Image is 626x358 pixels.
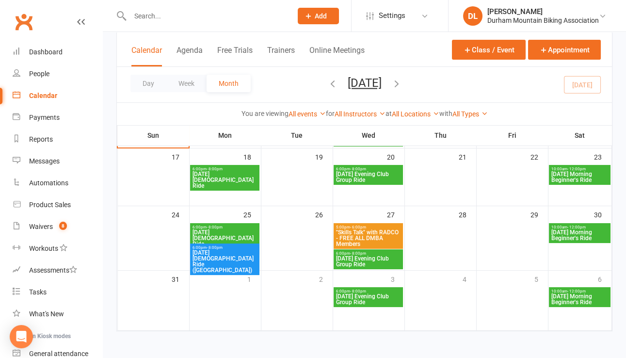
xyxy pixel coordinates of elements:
[336,251,401,256] span: 6:00pm
[29,201,71,209] div: Product Sales
[289,110,326,118] a: All events
[29,114,60,121] div: Payments
[309,46,365,66] button: Online Meetings
[567,225,586,229] span: - 12:00pm
[243,206,261,222] div: 25
[127,9,285,23] input: Search...
[551,171,609,183] span: [DATE] Morning Beginner's Ride
[13,150,102,172] a: Messages
[13,260,102,281] a: Assessments
[177,46,203,66] button: Agenda
[567,167,586,171] span: - 12:00pm
[476,125,548,146] th: Fri
[29,266,77,274] div: Assessments
[207,167,223,171] span: - 8:00pm
[551,167,609,171] span: 10:00am
[29,70,49,78] div: People
[29,310,64,318] div: What's New
[452,40,526,60] button: Class / Event
[192,171,257,189] span: [DATE] [DEMOGRAPHIC_DATA] Ride
[29,135,53,143] div: Reports
[534,271,548,287] div: 5
[13,216,102,238] a: Waivers 8
[13,85,102,107] a: Calendar
[207,225,223,229] span: - 8:00pm
[247,271,261,287] div: 1
[463,271,476,287] div: 4
[315,12,327,20] span: Add
[459,148,476,164] div: 21
[29,350,88,358] div: General attendance
[192,225,257,229] span: 6:00pm
[315,206,333,222] div: 26
[530,148,548,164] div: 22
[207,245,223,250] span: - 8:00pm
[387,206,404,222] div: 27
[319,271,333,287] div: 2
[261,125,333,146] th: Tue
[192,167,257,171] span: 6:00pm
[336,256,401,267] span: [DATE] Evening Club Group Ride
[59,222,67,230] span: 8
[315,148,333,164] div: 19
[336,229,401,247] span: "Skills Talk" with RADCO - FREE ALL DMBA Members
[192,229,257,253] span: [DATE] [DEMOGRAPHIC_DATA] Ride ([GEOGRAPHIC_DATA])
[172,206,189,222] div: 24
[207,75,251,92] button: Month
[192,245,257,250] span: 6:00pm
[459,206,476,222] div: 28
[548,125,612,146] th: Sat
[13,129,102,150] a: Reports
[29,48,63,56] div: Dashboard
[404,125,476,146] th: Thu
[350,251,366,256] span: - 8:00pm
[13,303,102,325] a: What's New
[487,7,599,16] div: [PERSON_NAME]
[29,157,60,165] div: Messages
[130,75,166,92] button: Day
[29,244,58,252] div: Workouts
[594,148,611,164] div: 23
[392,110,439,118] a: All Locations
[598,271,611,287] div: 6
[117,125,189,146] th: Sun
[243,148,261,164] div: 18
[551,289,609,293] span: 10:00am
[217,46,253,66] button: Free Trials
[29,179,68,187] div: Automations
[336,171,401,183] span: [DATE] Evening Club Group Ride
[452,110,488,118] a: All Types
[350,167,366,171] span: - 8:00pm
[172,271,189,287] div: 31
[336,293,401,305] span: [DATE] Evening Club Group Ride
[29,223,53,230] div: Waivers
[131,46,162,66] button: Calendar
[13,41,102,63] a: Dashboard
[348,76,382,90] button: [DATE]
[267,46,295,66] button: Trainers
[385,110,392,117] strong: at
[350,289,366,293] span: - 8:00pm
[336,289,401,293] span: 6:00pm
[166,75,207,92] button: Week
[13,63,102,85] a: People
[350,225,366,229] span: - 6:00pm
[13,194,102,216] a: Product Sales
[189,125,261,146] th: Mon
[13,238,102,260] a: Workouts
[528,40,601,60] button: Appointment
[326,110,335,117] strong: for
[530,206,548,222] div: 29
[336,225,401,229] span: 5:00pm
[333,125,404,146] th: Wed
[192,250,257,273] span: [DATE] [DEMOGRAPHIC_DATA] Ride ([GEOGRAPHIC_DATA])
[551,293,609,305] span: [DATE] Morning Beginner's Ride
[298,8,339,24] button: Add
[379,5,405,27] span: Settings
[387,148,404,164] div: 20
[487,16,599,25] div: Durham Mountain Biking Association
[336,167,401,171] span: 6:00pm
[391,271,404,287] div: 3
[241,110,289,117] strong: You are viewing
[29,92,57,99] div: Calendar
